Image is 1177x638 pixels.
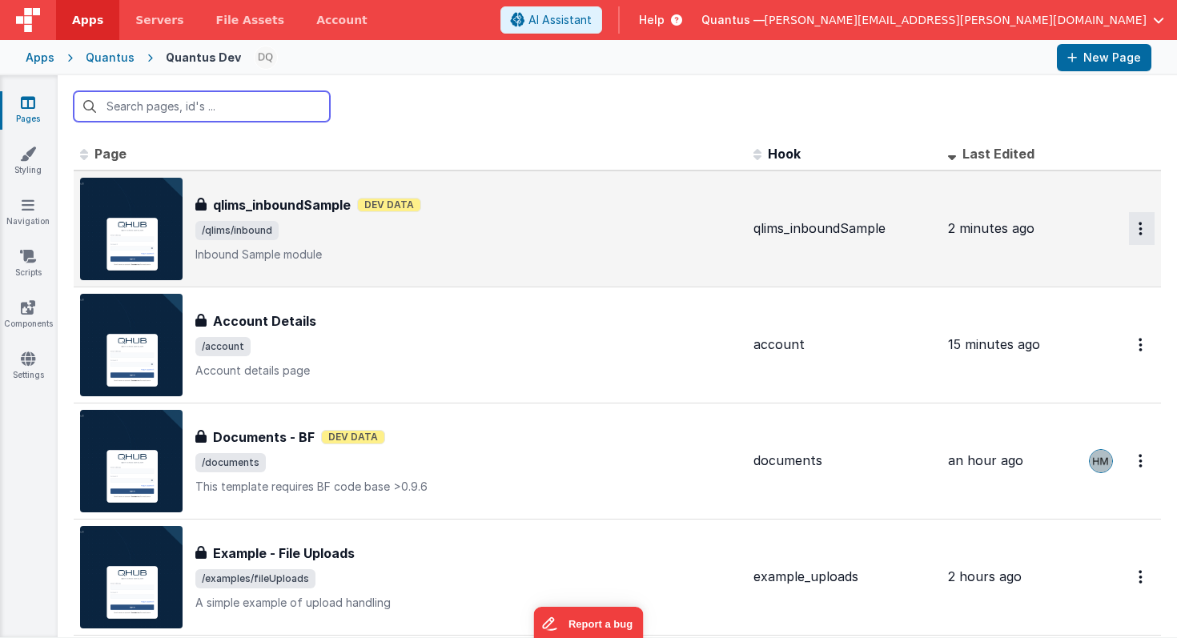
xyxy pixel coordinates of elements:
[753,451,935,470] div: documents
[962,146,1034,162] span: Last Edited
[357,198,421,212] span: Dev Data
[500,6,602,34] button: AI Assistant
[195,247,741,263] p: Inbound Sample module
[768,146,801,162] span: Hook
[213,311,316,331] h3: Account Details
[94,146,127,162] span: Page
[195,479,741,495] p: This template requires BF code base >0.9.6
[216,12,285,28] span: File Assets
[948,452,1023,468] span: an hour ago
[1090,450,1112,472] img: 1b65a3e5e498230d1b9478315fee565b
[1129,212,1155,245] button: Options
[753,219,935,238] div: qlims_inboundSample
[195,569,315,588] span: /examples/fileUploads
[1129,328,1155,361] button: Options
[213,427,315,447] h3: Documents - BF
[1129,560,1155,593] button: Options
[195,221,279,240] span: /qlims/inbound
[195,337,251,356] span: /account
[135,12,183,28] span: Servers
[213,195,351,215] h3: qlims_inboundSample
[753,568,935,586] div: example_uploads
[948,336,1040,352] span: 15 minutes ago
[195,595,741,611] p: A simple example of upload handling
[765,12,1147,28] span: [PERSON_NAME][EMAIL_ADDRESS][PERSON_NAME][DOMAIN_NAME]
[701,12,765,28] span: Quantus —
[701,12,1164,28] button: Quantus — [PERSON_NAME][EMAIL_ADDRESS][PERSON_NAME][DOMAIN_NAME]
[753,335,935,354] div: account
[948,220,1034,236] span: 2 minutes ago
[213,544,355,563] h3: Example - File Uploads
[1129,444,1155,477] button: Options
[74,91,330,122] input: Search pages, id's ...
[255,46,277,69] img: 1021820d87a3b39413df04cdda3ae7ec
[72,12,103,28] span: Apps
[195,453,266,472] span: /documents
[86,50,135,66] div: Quantus
[321,430,385,444] span: Dev Data
[26,50,54,66] div: Apps
[948,568,1022,584] span: 2 hours ago
[1057,44,1151,71] button: New Page
[166,50,241,66] div: Quantus Dev
[639,12,665,28] span: Help
[195,363,741,379] p: Account details page
[528,12,592,28] span: AI Assistant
